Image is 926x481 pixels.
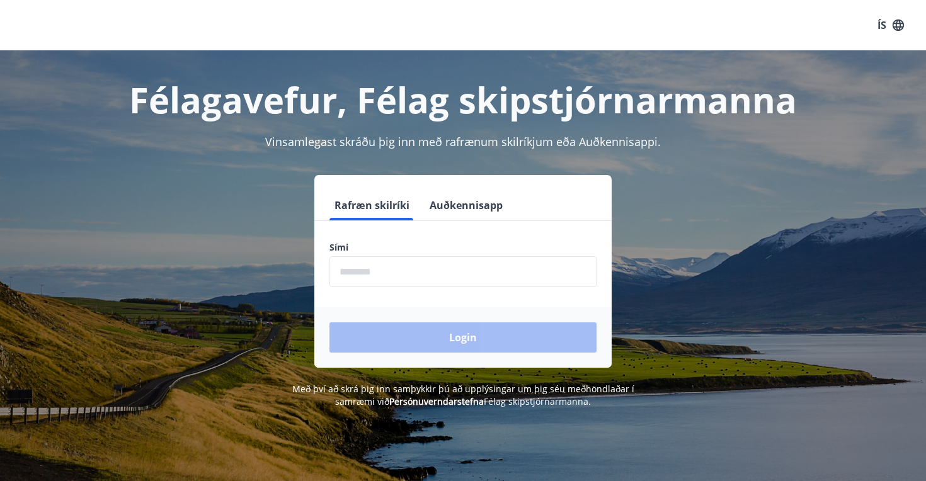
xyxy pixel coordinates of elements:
[871,14,911,37] button: ÍS
[292,383,634,407] span: Með því að skrá þig inn samþykkir þú að upplýsingar um þig séu meðhöndlaðar í samræmi við Félag s...
[425,190,508,220] button: Auðkennisapp
[25,76,901,123] h1: Félagavefur, Félag skipstjórnarmanna
[265,134,661,149] span: Vinsamlegast skráðu þig inn með rafrænum skilríkjum eða Auðkennisappi.
[329,241,597,254] label: Sími
[389,395,484,407] a: Persónuverndarstefna
[329,190,414,220] button: Rafræn skilríki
